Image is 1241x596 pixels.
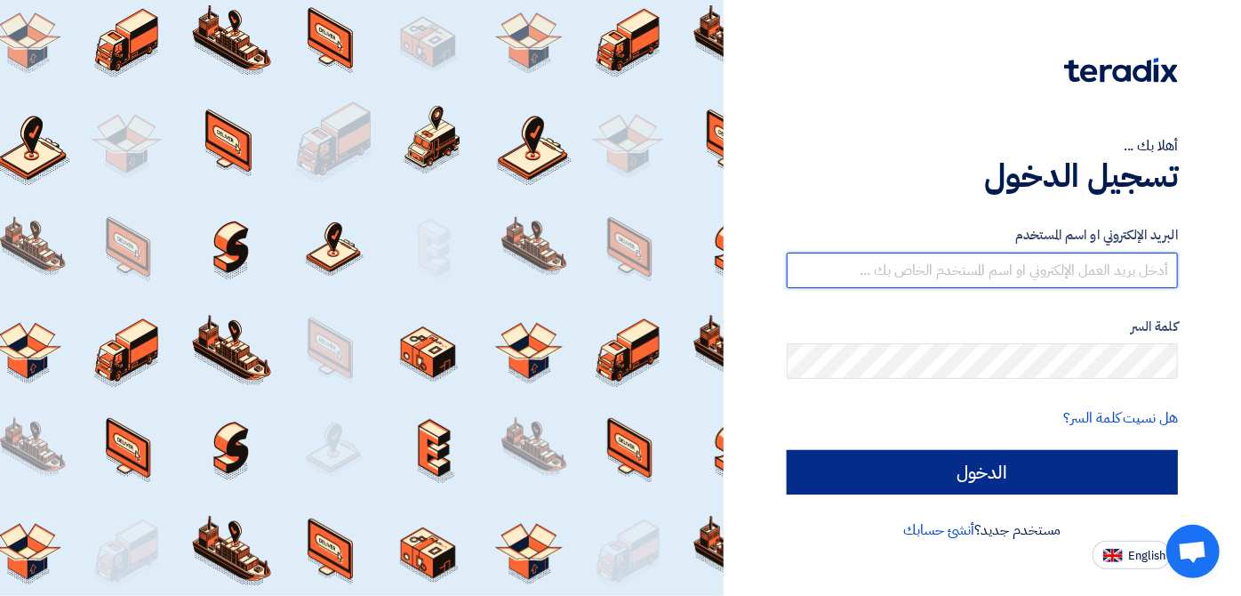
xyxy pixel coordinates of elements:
[787,450,1178,495] input: الدخول
[787,317,1178,337] label: كلمة السر
[787,253,1178,288] input: أدخل بريد العمل الإلكتروني او اسم المستخدم الخاص بك ...
[1064,407,1178,429] a: هل نسيت كلمة السر؟
[787,157,1178,196] h1: تسجيل الدخول
[787,225,1178,246] label: البريد الإلكتروني او اسم المستخدم
[1103,549,1123,562] img: en-US.png
[1093,541,1171,569] button: English
[904,519,974,541] a: أنشئ حسابك
[787,519,1178,541] div: مستخدم جديد؟
[1064,58,1178,83] img: Teradix logo
[1166,525,1220,578] div: Open chat
[1128,550,1165,562] span: English
[787,135,1178,157] div: أهلا بك ...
